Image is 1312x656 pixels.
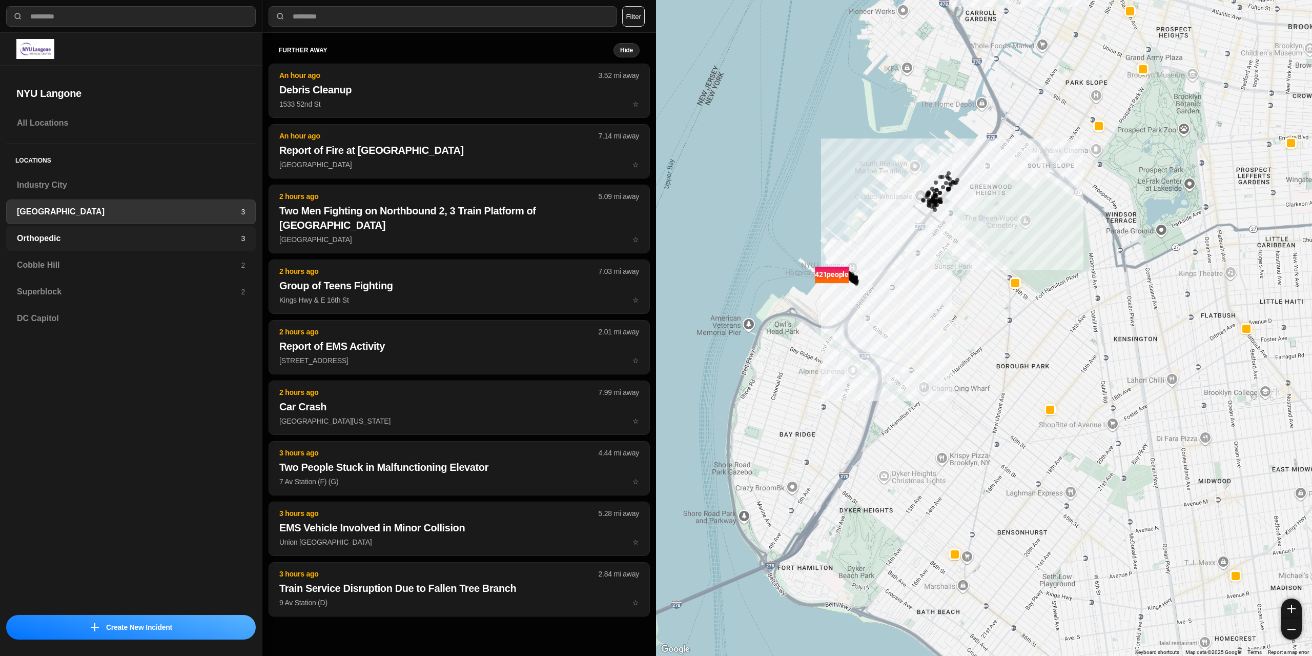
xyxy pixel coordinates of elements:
h2: Car Crash [279,400,639,414]
span: star [632,538,639,546]
button: 2 hours ago7.99 mi awayCar Crash[GEOGRAPHIC_DATA][US_STATE]star [269,381,650,435]
img: search [13,11,23,22]
button: zoom-in [1281,599,1302,619]
p: 3 [241,233,245,244]
p: 5.28 mi away [599,508,639,519]
img: search [275,11,285,22]
p: 3 hours ago [279,448,599,458]
p: 3 hours ago [279,508,599,519]
span: star [632,296,639,304]
a: 3 hours ago5.28 mi awayEMS Vehicle Involved in Minor CollisionUnion [GEOGRAPHIC_DATA]star [269,538,650,546]
img: notch [807,265,815,287]
h2: EMS Vehicle Involved in Minor Collision [279,521,639,535]
span: star [632,100,639,108]
a: An hour ago3.52 mi awayDebris Cleanup1533 52nd Ststar [269,100,650,108]
a: 2 hours ago5.09 mi awayTwo Men Fighting on Northbound 2, 3 Train Platform of [GEOGRAPHIC_DATA][GE... [269,235,650,244]
p: 4.44 mi away [599,448,639,458]
p: 2.01 mi away [599,327,639,337]
button: 3 hours ago5.28 mi awayEMS Vehicle Involved in Minor CollisionUnion [GEOGRAPHIC_DATA]star [269,502,650,556]
p: [GEOGRAPHIC_DATA] [279,234,639,245]
p: [STREET_ADDRESS] [279,355,639,366]
p: 2 [241,287,245,297]
button: 2 hours ago7.03 mi awayGroup of Teens FightingKings Hwy & E 16th Ststar [269,260,650,314]
p: 3 hours ago [279,569,599,579]
p: 421 people [815,269,849,291]
a: Open this area in Google Maps (opens a new window) [659,643,692,656]
h2: Two Men Fighting on Northbound 2, 3 Train Platform of [GEOGRAPHIC_DATA] [279,204,639,232]
span: star [632,356,639,365]
h2: Group of Teens Fighting [279,279,639,293]
a: An hour ago7.14 mi awayReport of Fire at [GEOGRAPHIC_DATA][GEOGRAPHIC_DATA]star [269,160,650,169]
a: 2 hours ago2.01 mi awayReport of EMS Activity[STREET_ADDRESS]star [269,356,650,365]
a: Terms (opens in new tab) [1247,649,1262,655]
a: [GEOGRAPHIC_DATA]3 [6,200,256,224]
img: zoom-out [1287,625,1296,633]
a: Cobble Hill2 [6,253,256,277]
p: 3 [241,207,245,217]
img: zoom-in [1287,605,1296,613]
button: Hide [613,43,640,57]
p: [GEOGRAPHIC_DATA][US_STATE] [279,416,639,426]
h3: All Locations [17,117,245,129]
p: 1533 52nd St [279,99,639,109]
button: 3 hours ago4.44 mi awayTwo People Stuck in Malfunctioning Elevator7 Av Station (F) (G)star [269,441,650,495]
p: 2 hours ago [279,387,599,397]
a: Superblock2 [6,280,256,304]
span: star [632,478,639,486]
button: An hour ago3.52 mi awayDebris Cleanup1533 52nd Ststar [269,64,650,118]
p: 7 Av Station (F) (G) [279,476,639,487]
h3: [GEOGRAPHIC_DATA] [17,206,241,218]
button: Keyboard shortcuts [1135,649,1179,656]
span: star [632,599,639,607]
h3: Superblock [17,286,241,298]
p: 7.99 mi away [599,387,639,397]
h2: NYU Langone [16,86,245,101]
a: DC Capitol [6,306,256,331]
a: iconCreate New Incident [6,615,256,640]
p: [GEOGRAPHIC_DATA] [279,160,639,170]
p: 9 Av Station (D) [279,598,639,608]
img: notch [849,265,856,287]
p: 2 hours ago [279,266,599,276]
span: star [632,417,639,425]
h2: Report of Fire at [GEOGRAPHIC_DATA] [279,143,639,157]
p: 2.84 mi away [599,569,639,579]
button: Filter [622,6,645,27]
p: 2 hours ago [279,191,599,202]
a: All Locations [6,111,256,135]
button: zoom-out [1281,619,1302,640]
span: star [632,161,639,169]
button: 3 hours ago2.84 mi awayTrain Service Disruption Due to Fallen Tree Branch9 Av Station (D)star [269,562,650,617]
button: 2 hours ago5.09 mi awayTwo Men Fighting on Northbound 2, 3 Train Platform of [GEOGRAPHIC_DATA][GE... [269,185,650,253]
a: 2 hours ago7.99 mi awayCar Crash[GEOGRAPHIC_DATA][US_STATE]star [269,416,650,425]
a: Report a map error [1268,649,1309,655]
p: 2 hours ago [279,327,599,337]
p: Kings Hwy & E 16th St [279,295,639,305]
img: Google [659,643,692,656]
p: An hour ago [279,70,599,81]
span: Map data ©2025 Google [1185,649,1241,655]
h5: Locations [6,144,256,173]
p: 2 [241,260,245,270]
a: 3 hours ago4.44 mi awayTwo People Stuck in Malfunctioning Elevator7 Av Station (F) (G)star [269,477,650,486]
p: 3.52 mi away [599,70,639,81]
h2: Train Service Disruption Due to Fallen Tree Branch [279,581,639,595]
h2: Debris Cleanup [279,83,639,97]
a: Orthopedic3 [6,226,256,251]
h2: Two People Stuck in Malfunctioning Elevator [279,460,639,474]
p: 7.03 mi away [599,266,639,276]
p: Union [GEOGRAPHIC_DATA] [279,537,639,547]
p: 5.09 mi away [599,191,639,202]
span: star [632,235,639,244]
button: 2 hours ago2.01 mi awayReport of EMS Activity[STREET_ADDRESS]star [269,320,650,374]
small: Hide [620,46,633,54]
h3: DC Capitol [17,312,245,325]
button: An hour ago7.14 mi awayReport of Fire at [GEOGRAPHIC_DATA][GEOGRAPHIC_DATA]star [269,124,650,178]
h2: Report of EMS Activity [279,339,639,353]
h3: Orthopedic [17,232,241,245]
p: An hour ago [279,131,599,141]
a: 3 hours ago2.84 mi awayTrain Service Disruption Due to Fallen Tree Branch9 Av Station (D)star [269,598,650,607]
h3: Industry City [17,179,245,191]
a: 2 hours ago7.03 mi awayGroup of Teens FightingKings Hwy & E 16th Ststar [269,295,650,304]
img: logo [16,39,54,59]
